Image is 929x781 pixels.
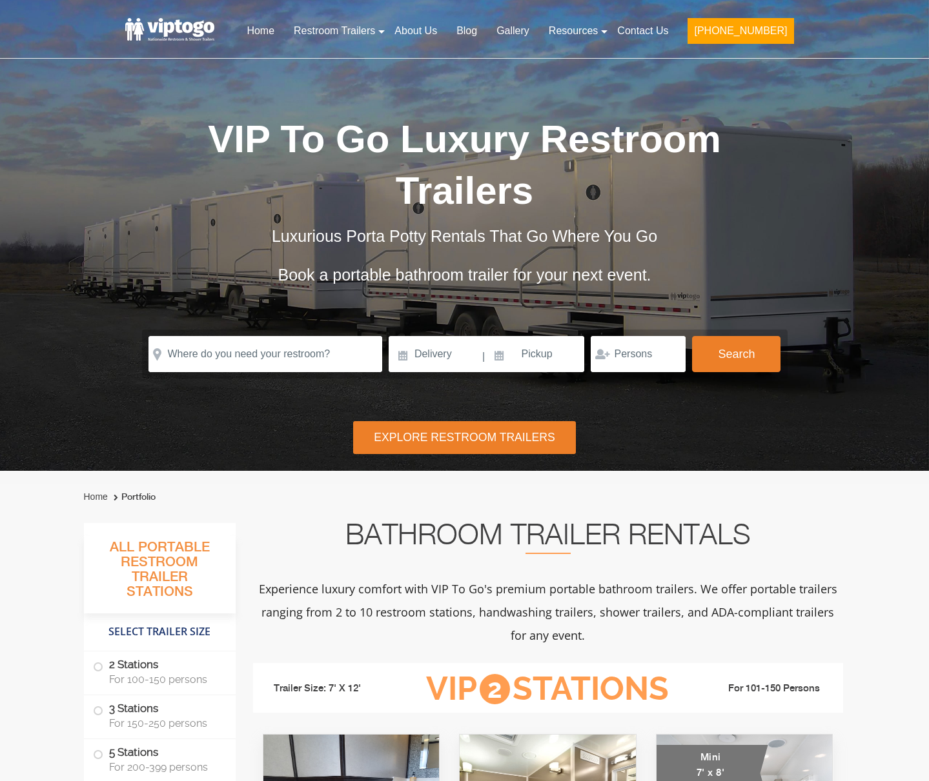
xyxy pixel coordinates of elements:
[692,336,781,372] button: Search
[482,336,485,377] span: |
[110,489,156,505] li: Portfolio
[148,336,382,372] input: Where do you need your restroom?
[447,17,487,45] a: Blog
[84,620,236,644] h4: Select Trailer Size
[480,674,510,704] span: 2
[487,17,539,45] a: Gallery
[539,17,607,45] a: Resources
[93,651,227,691] label: 2 Stations
[272,227,657,245] span: Luxurious Porta Potty Rentals That Go Where You Go
[109,673,220,686] span: For 100-150 persons
[591,336,686,372] input: Persons
[109,761,220,773] span: For 200-399 persons
[93,739,227,779] label: 5 Stations
[253,523,843,554] h2: Bathroom Trailer Rentals
[208,117,721,212] span: VIP To Go Luxury Restroom Trailers
[284,17,385,45] a: Restroom Trailers
[109,717,220,729] span: For 150-250 persons
[353,421,576,454] div: Explore Restroom Trailers
[689,681,834,697] li: For 101-150 Persons
[385,17,447,45] a: About Us
[262,669,407,708] li: Trailer Size: 7' X 12'
[607,17,678,45] a: Contact Us
[253,577,843,647] p: Experience luxury comfort with VIP To Go's premium portable bathroom trailers. We offer portable ...
[278,266,651,284] span: Book a portable bathroom trailer for your next event.
[237,17,284,45] a: Home
[406,671,689,707] h3: VIP Stations
[688,18,793,44] button: [PHONE_NUMBER]
[93,695,227,735] label: 3 Stations
[678,17,803,52] a: [PHONE_NUMBER]
[389,336,481,372] input: Delivery
[487,336,585,372] input: Pickup
[84,491,108,502] a: Home
[84,536,236,613] h3: All Portable Restroom Trailer Stations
